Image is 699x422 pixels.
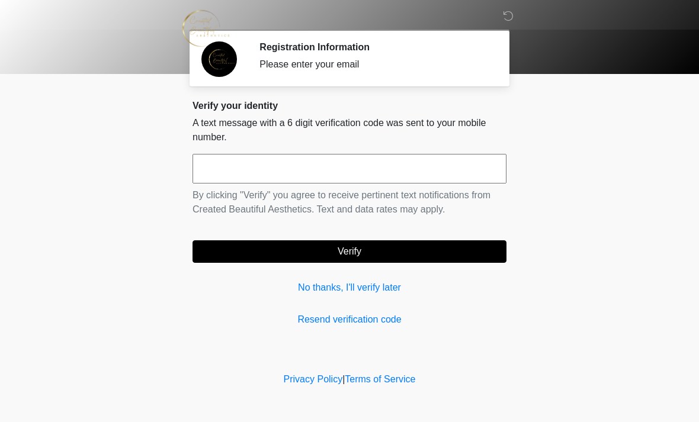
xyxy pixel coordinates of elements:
[193,313,506,327] a: Resend verification code
[193,100,506,111] h2: Verify your identity
[193,281,506,295] a: No thanks, I'll verify later
[345,374,415,384] a: Terms of Service
[342,374,345,384] a: |
[284,374,343,384] a: Privacy Policy
[193,116,506,144] p: A text message with a 6 digit verification code was sent to your mobile number.
[181,9,230,47] img: Created Beautiful Aesthetics Logo
[193,188,506,217] p: By clicking "Verify" you agree to receive pertinent text notifications from Created Beautiful Aes...
[193,240,506,263] button: Verify
[259,57,489,72] div: Please enter your email
[201,41,237,77] img: Agent Avatar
